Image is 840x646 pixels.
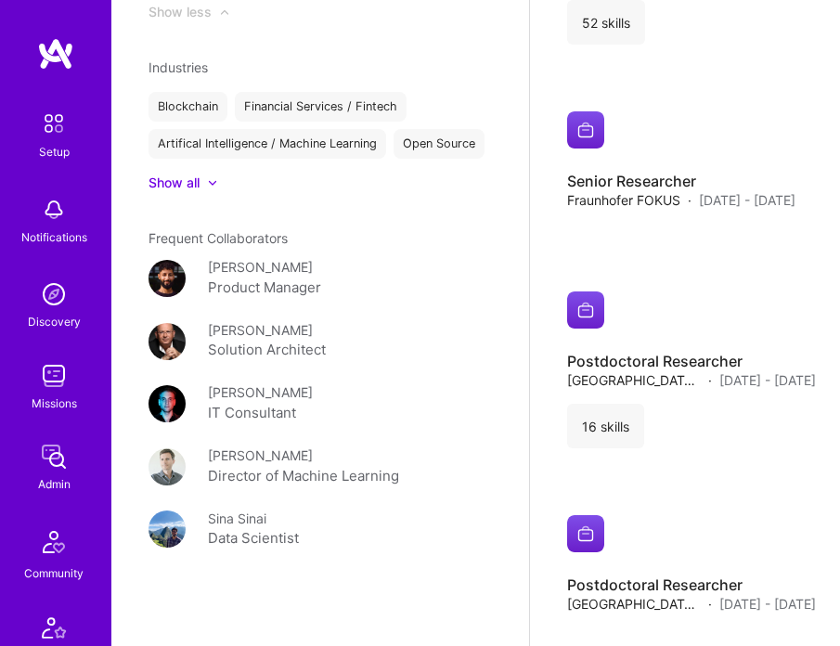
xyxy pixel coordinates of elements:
[719,371,816,390] span: [DATE] - [DATE]
[34,104,73,143] img: setup
[35,357,72,394] img: teamwork
[208,383,313,402] div: [PERSON_NAME]
[38,475,71,494] div: Admin
[567,351,816,371] h4: Postdoctoral Researcher
[149,92,227,122] div: Blockchain
[208,258,313,277] div: [PERSON_NAME]
[24,564,84,583] div: Community
[35,191,72,228] img: bell
[567,371,701,390] span: [GEOGRAPHIC_DATA], Institut für Chemie
[149,260,186,297] img: User Avatar
[567,515,604,552] img: Company logo
[35,276,72,313] img: discovery
[708,595,712,614] span: ·
[149,3,212,21] div: Show less
[208,321,313,340] div: [PERSON_NAME]
[149,510,492,550] a: User AvatarSina SinaiData Scientist
[208,465,399,487] div: Director of Machine Learning
[32,394,77,413] div: Missions
[32,520,76,564] img: Community
[567,191,680,210] span: Fraunhofer FOKUS
[37,37,74,71] img: logo
[21,228,87,247] div: Notifications
[567,575,816,595] h4: Postdoctoral Researcher
[149,59,208,75] span: Industries
[149,448,186,485] img: User Avatar
[688,191,691,210] span: ·
[149,230,288,246] span: Frequent Collaborators
[567,595,701,614] span: [GEOGRAPHIC_DATA], Institut für Chemie
[149,321,492,362] a: User Avatar[PERSON_NAME]Solution Architect
[149,129,386,159] div: Artifical Intelligence / Machine Learning
[149,323,186,360] img: User Avatar
[208,277,321,299] div: Product Manager
[394,129,485,159] div: Open Source
[28,313,81,331] div: Discovery
[208,510,266,528] div: Sina Sinai
[708,371,712,390] span: ·
[149,383,492,424] a: User Avatar[PERSON_NAME]IT Consultant
[149,385,186,422] img: User Avatar
[235,92,407,122] div: Financial Services / Fintech
[567,291,604,329] img: Company logo
[208,446,313,465] div: [PERSON_NAME]
[567,404,644,448] div: 16 skills
[35,438,72,475] img: admin teamwork
[149,510,186,548] img: User Avatar
[149,258,492,299] a: User Avatar[PERSON_NAME]Product Manager
[39,143,70,161] div: Setup
[699,191,795,210] span: [DATE] - [DATE]
[149,446,492,487] a: User Avatar[PERSON_NAME]Director of Machine Learning
[567,111,604,149] img: Company logo
[208,527,299,549] div: Data Scientist
[208,402,296,424] div: IT Consultant
[208,339,326,361] div: Solution Architect
[719,595,816,614] span: [DATE] - [DATE]
[149,174,200,192] div: Show all
[567,171,795,191] h4: Senior Researcher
